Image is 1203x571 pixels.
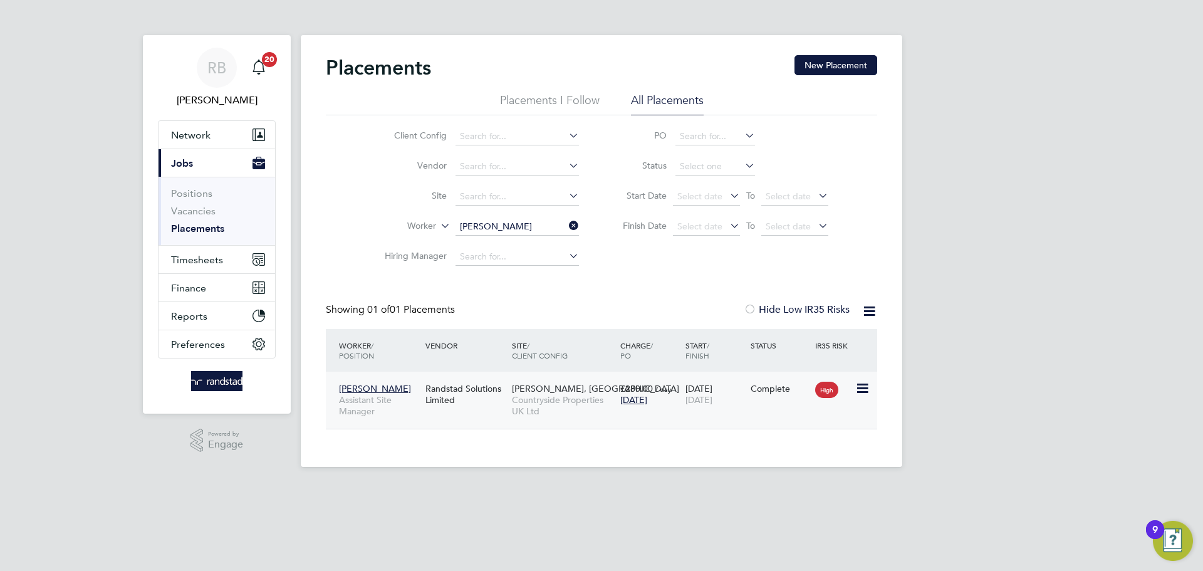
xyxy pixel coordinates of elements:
[207,60,226,76] span: RB
[512,383,679,394] span: [PERSON_NAME], [GEOGRAPHIC_DATA]
[171,282,206,294] span: Finance
[682,377,747,412] div: [DATE]
[512,340,568,360] span: / Client Config
[742,217,759,234] span: To
[1153,521,1193,561] button: Open Resource Center, 9 new notifications
[610,220,667,231] label: Finish Date
[631,93,704,115] li: All Placements
[422,334,509,357] div: Vendor
[375,130,447,141] label: Client Config
[456,248,579,266] input: Search for...
[456,128,579,145] input: Search for...
[326,55,431,80] h2: Placements
[262,52,277,67] span: 20
[677,221,722,232] span: Select date
[158,48,276,108] a: RB[PERSON_NAME]
[617,334,682,367] div: Charge
[685,394,712,406] span: [DATE]
[326,303,457,317] div: Showing
[375,250,447,261] label: Hiring Manager
[509,334,617,367] div: Site
[367,303,390,316] span: 01 of
[456,218,579,236] input: Search for...
[620,394,647,406] span: [DATE]
[171,338,225,350] span: Preferences
[367,303,455,316] span: 01 Placements
[742,187,759,204] span: To
[159,246,275,273] button: Timesheets
[171,254,223,266] span: Timesheets
[159,177,275,245] div: Jobs
[159,121,275,149] button: Network
[675,128,755,145] input: Search for...
[620,383,653,394] span: £280.00
[1152,530,1158,546] div: 9
[610,190,667,201] label: Start Date
[751,383,810,394] div: Complete
[364,220,436,233] label: Worker
[610,160,667,171] label: Status
[171,310,207,322] span: Reports
[159,330,275,358] button: Preferences
[677,191,722,202] span: Select date
[190,429,244,453] a: Powered byEngage
[655,384,672,394] span: / day
[191,371,243,391] img: randstad-logo-retina.png
[158,93,276,108] span: Robert Beecham
[171,205,216,217] a: Vacancies
[159,302,275,330] button: Reports
[456,188,579,206] input: Search for...
[339,383,411,394] span: [PERSON_NAME]
[339,394,419,417] span: Assistant Site Manager
[208,429,243,439] span: Powered by
[682,334,747,367] div: Start
[339,340,374,360] span: / Position
[375,190,447,201] label: Site
[456,158,579,175] input: Search for...
[747,334,813,357] div: Status
[171,187,212,199] a: Positions
[159,274,275,301] button: Finance
[815,382,838,398] span: High
[171,223,224,234] a: Placements
[766,191,811,202] span: Select date
[143,35,291,414] nav: Main navigation
[744,303,850,316] label: Hide Low IR35 Risks
[685,340,709,360] span: / Finish
[610,130,667,141] label: PO
[336,334,422,367] div: Worker
[422,377,509,412] div: Randstad Solutions Limited
[171,129,211,141] span: Network
[171,157,193,169] span: Jobs
[794,55,877,75] button: New Placement
[159,149,275,177] button: Jobs
[675,158,755,175] input: Select one
[158,371,276,391] a: Go to home page
[336,376,877,387] a: [PERSON_NAME]Assistant Site ManagerRandstad Solutions Limited[PERSON_NAME], [GEOGRAPHIC_DATA]Coun...
[208,439,243,450] span: Engage
[812,334,855,357] div: IR35 Risk
[500,93,600,115] li: Placements I Follow
[246,48,271,88] a: 20
[375,160,447,171] label: Vendor
[620,340,653,360] span: / PO
[512,394,614,417] span: Countryside Properties UK Ltd
[766,221,811,232] span: Select date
